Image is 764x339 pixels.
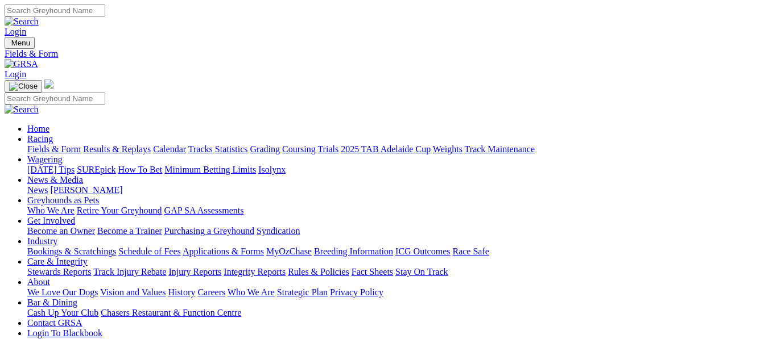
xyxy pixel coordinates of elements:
a: Statistics [215,144,248,154]
div: Bar & Dining [27,308,759,318]
a: Become an Owner [27,226,95,236]
a: Fields & Form [5,49,759,59]
a: Vision and Values [100,287,166,297]
a: Who We Are [27,206,75,215]
a: Become a Trainer [97,226,162,236]
a: Coursing [282,144,316,154]
a: News & Media [27,175,83,185]
img: Search [5,104,39,115]
a: Isolynx [258,165,286,174]
a: Strategic Plan [277,287,328,297]
a: Wagering [27,154,63,164]
a: Results & Replays [83,144,151,154]
a: Calendar [153,144,186,154]
a: Race Safe [452,246,489,256]
div: Get Involved [27,226,759,236]
a: Racing [27,134,53,144]
a: Chasers Restaurant & Function Centre [101,308,241,317]
a: History [168,287,195,297]
a: Login To Blackbook [27,328,102,338]
img: Search [5,16,39,27]
a: Who We Are [228,287,275,297]
a: Trials [317,144,338,154]
a: Schedule of Fees [118,246,180,256]
a: MyOzChase [266,246,312,256]
a: Breeding Information [314,246,393,256]
a: Contact GRSA [27,318,82,328]
img: GRSA [5,59,38,69]
a: Stewards Reports [27,267,91,277]
a: Retire Your Greyhound [77,206,162,215]
a: We Love Our Dogs [27,287,98,297]
a: GAP SA Assessments [164,206,244,215]
a: Tracks [188,144,213,154]
a: How To Bet [118,165,163,174]
a: Minimum Betting Limits [164,165,256,174]
a: [DATE] Tips [27,165,75,174]
a: 2025 TAB Adelaide Cup [341,144,431,154]
a: Applications & Forms [183,246,264,256]
a: Login [5,27,26,36]
a: Stay On Track [395,267,448,277]
div: Industry [27,246,759,257]
a: Bookings & Scratchings [27,246,116,256]
button: Toggle navigation [5,37,35,49]
a: Rules & Policies [288,267,349,277]
a: SUREpick [77,165,115,174]
a: ICG Outcomes [395,246,450,256]
a: News [27,185,48,195]
a: Fact Sheets [352,267,393,277]
a: Home [27,124,49,133]
a: Privacy Policy [330,287,383,297]
input: Search [5,5,105,16]
a: Get Involved [27,216,75,225]
a: About [27,277,50,287]
a: Injury Reports [168,267,221,277]
div: Wagering [27,165,759,175]
a: Cash Up Your Club [27,308,98,317]
a: Grading [250,144,280,154]
a: Track Maintenance [465,144,535,154]
a: Bar & Dining [27,298,77,307]
a: Track Injury Rebate [93,267,166,277]
a: Weights [433,144,462,154]
div: Racing [27,144,759,154]
a: Syndication [257,226,300,236]
button: Toggle navigation [5,80,42,93]
div: News & Media [27,185,759,195]
div: About [27,287,759,298]
a: Greyhounds as Pets [27,195,99,205]
div: Care & Integrity [27,267,759,277]
a: Integrity Reports [224,267,286,277]
span: Menu [11,39,30,47]
a: Login [5,69,26,79]
input: Search [5,93,105,104]
a: Purchasing a Greyhound [164,226,254,236]
img: logo-grsa-white.png [44,79,53,89]
div: Greyhounds as Pets [27,206,759,216]
a: Industry [27,236,57,246]
a: [PERSON_NAME] [50,185,122,195]
img: Close [9,82,38,91]
a: Careers [197,287,225,297]
a: Care & Integrity [27,257,88,266]
a: Fields & Form [27,144,81,154]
